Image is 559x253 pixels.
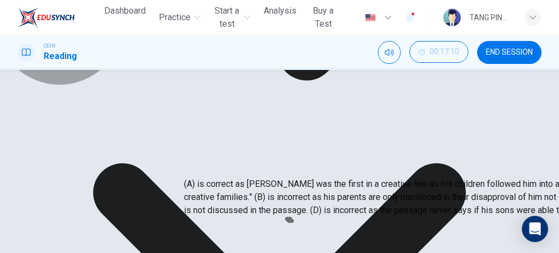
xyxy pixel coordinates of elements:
[310,4,337,31] span: Buy a Test
[159,11,191,24] span: Practice
[213,4,241,31] span: Start a test
[409,41,468,64] div: Hide
[443,9,461,26] img: Profile picture
[17,7,75,28] img: ELTC logo
[378,41,401,64] div: Mute
[264,4,296,17] span: Analysis
[44,50,77,63] h1: Reading
[469,11,511,24] div: TANG PING FUN KPM-Guru
[430,48,459,56] span: 00:17:10
[44,42,55,50] span: CEFR
[522,216,548,242] div: Open Intercom Messenger
[486,48,533,57] span: END SESSION
[104,4,146,17] span: Dashboard
[364,14,377,22] img: en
